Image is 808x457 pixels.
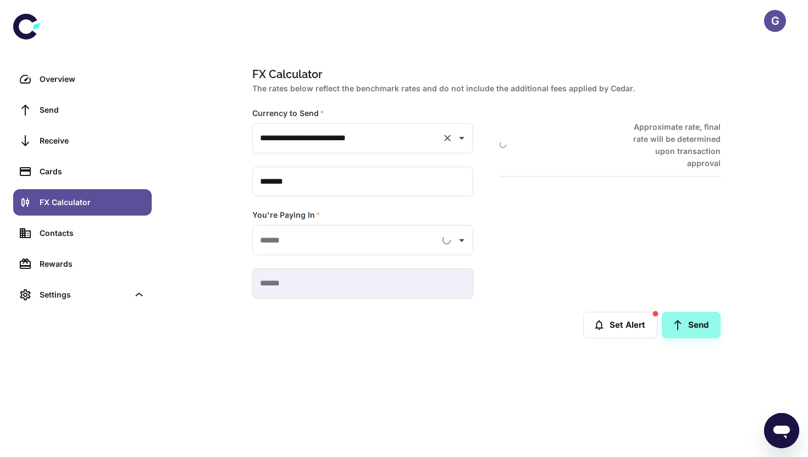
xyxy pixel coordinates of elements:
[40,73,145,85] div: Overview
[13,97,152,123] a: Send
[252,210,320,221] label: You're Paying In
[40,104,145,116] div: Send
[13,251,152,277] a: Rewards
[440,130,455,146] button: Clear
[13,282,152,308] div: Settings
[454,233,469,248] button: Open
[13,66,152,92] a: Overview
[764,10,786,32] button: G
[13,220,152,246] a: Contacts
[13,158,152,185] a: Cards
[40,196,145,208] div: FX Calculator
[40,289,129,301] div: Settings
[40,166,145,178] div: Cards
[252,108,324,119] label: Currency to Send
[13,189,152,216] a: FX Calculator
[40,258,145,270] div: Rewards
[662,312,721,338] a: Send
[583,312,657,338] button: Set Alert
[454,130,469,146] button: Open
[252,66,716,82] h1: FX Calculator
[40,227,145,239] div: Contacts
[621,121,721,169] h6: Approximate rate, final rate will be determined upon transaction approval
[13,128,152,154] a: Receive
[764,413,799,448] iframe: Button to launch messaging window
[40,135,145,147] div: Receive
